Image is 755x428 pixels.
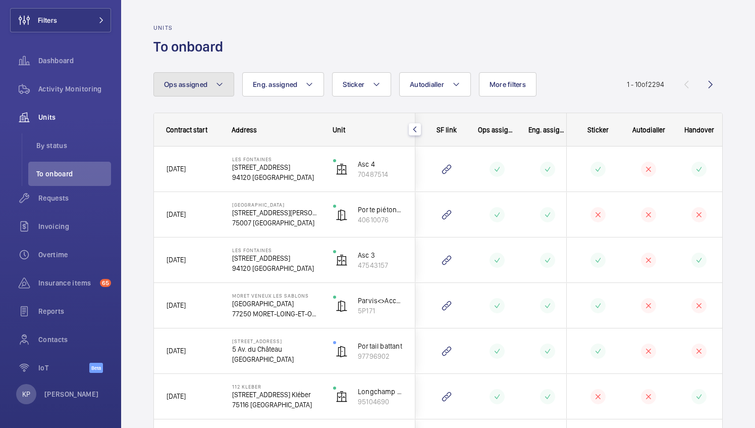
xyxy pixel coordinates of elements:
[336,209,348,221] img: automatic_door.svg
[232,309,320,319] p: 77250 MORET-LOING-ET-ORVANNE
[627,81,664,88] span: 1 - 10 2294
[22,389,30,399] p: KP
[232,344,320,354] p: 5 Av. du Château
[10,8,111,32] button: Filters
[358,159,403,169] p: Asc 4
[336,254,348,266] img: elevator.svg
[232,208,320,218] p: [STREET_ADDRESS][PERSON_NAME]
[242,72,324,97] button: Eng. assigned
[38,112,111,122] span: Units
[358,397,403,407] p: 95104690
[153,37,229,56] h1: To onboard
[36,140,111,151] span: By status
[100,279,111,287] span: 65
[641,80,648,88] span: of
[232,253,320,263] p: [STREET_ADDRESS]
[358,351,403,361] p: 97796902
[336,163,348,175] img: elevator.svg
[358,296,403,306] p: Parvis<>Accès Hall BV
[336,300,348,312] img: automatic_door.svg
[232,263,320,273] p: 94120 [GEOGRAPHIC_DATA]
[38,250,111,260] span: Overtime
[167,347,186,355] span: [DATE]
[399,72,471,97] button: Autodialler
[232,384,320,390] p: 112 Kleber
[166,126,207,134] span: Contract start
[38,363,89,373] span: IoT
[332,72,391,97] button: Sticker
[38,335,111,345] span: Contacts
[153,72,234,97] button: Ops assigned
[232,338,320,344] p: [STREET_ADDRESS]
[38,193,111,203] span: Requests
[38,15,57,25] span: Filters
[479,72,536,97] button: More filters
[167,301,186,309] span: [DATE]
[343,80,364,88] span: Sticker
[437,126,457,134] span: SF link
[358,169,403,179] p: 70487514
[684,126,714,134] span: Handover
[232,400,320,410] p: 75116 [GEOGRAPHIC_DATA]
[478,126,516,134] span: Ops assigned
[167,210,186,218] span: [DATE]
[358,205,403,215] p: Porte piétonne couloir BAT Treille
[89,363,103,373] span: Beta
[38,56,111,66] span: Dashboard
[232,218,320,228] p: 75007 [GEOGRAPHIC_DATA]
[36,169,111,179] span: To onboard
[632,126,665,134] span: Autodialler
[358,250,403,260] p: Asc 3
[333,126,403,134] div: Unit
[232,390,320,400] p: [STREET_ADDRESS] Kléber
[38,306,111,316] span: Reports
[232,172,320,182] p: 94120 [GEOGRAPHIC_DATA]
[587,126,609,134] span: Sticker
[164,80,207,88] span: Ops assigned
[44,389,99,399] p: [PERSON_NAME]
[336,345,348,357] img: automatic_door.svg
[232,299,320,309] p: [GEOGRAPHIC_DATA]
[358,306,403,316] p: 5P171
[253,80,297,88] span: Eng. assigned
[358,387,403,397] p: Longchamp Triplex 3
[167,165,186,173] span: [DATE]
[153,24,229,31] h2: Units
[490,80,526,88] span: More filters
[232,354,320,364] p: [GEOGRAPHIC_DATA]
[232,202,320,208] p: [GEOGRAPHIC_DATA]
[38,84,111,94] span: Activity Monitoring
[358,341,403,351] p: Portail battant
[38,278,96,288] span: Insurance items
[336,391,348,403] img: elevator.svg
[410,80,444,88] span: Autodialler
[38,221,111,231] span: Invoicing
[232,156,320,162] p: Les Fontaines
[358,260,403,270] p: 47543157
[167,392,186,400] span: [DATE]
[232,293,320,299] p: MORET VENEUX LES SABLONS
[232,247,320,253] p: Les Fontaines
[167,256,186,264] span: [DATE]
[358,215,403,225] p: 40610076
[528,126,566,134] span: Eng. assigned
[232,126,257,134] span: Address
[232,162,320,172] p: [STREET_ADDRESS]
